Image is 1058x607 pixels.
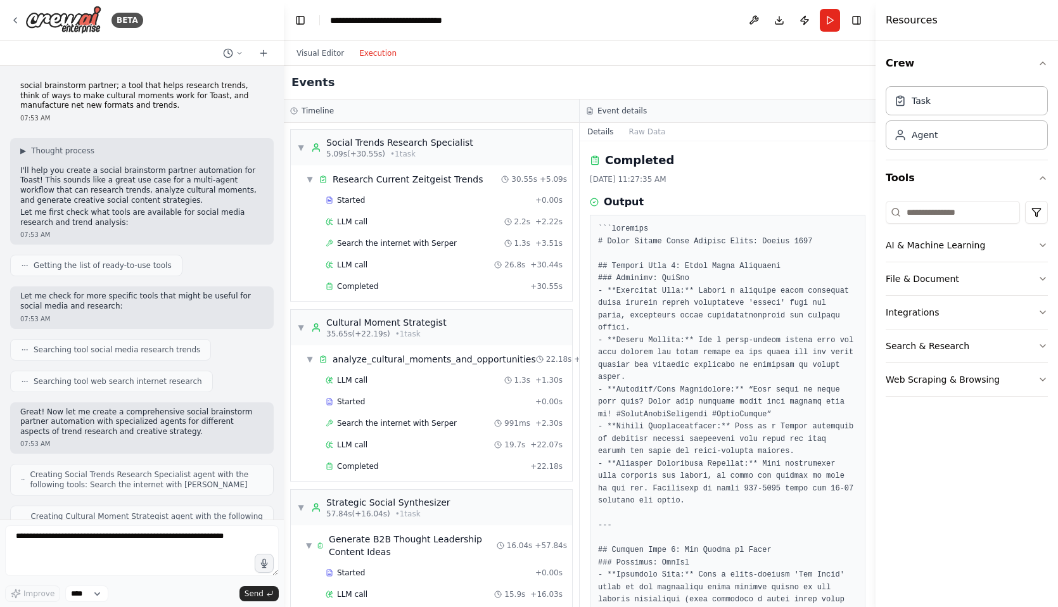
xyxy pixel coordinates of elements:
[245,589,264,599] span: Send
[297,502,305,513] span: ▼
[530,281,563,291] span: + 30.55s
[326,316,447,329] div: Cultural Moment Strategist
[30,470,263,490] span: Creating Social Trends Research Specialist agent with the following tools: Search the internet wi...
[886,13,938,28] h4: Resources
[912,129,938,141] div: Agent
[337,375,367,385] span: LLM call
[530,461,563,471] span: + 22.18s
[297,323,305,333] span: ▼
[337,440,367,450] span: LLM call
[540,174,567,184] span: + 5.09s
[886,262,1048,295] button: File & Document
[514,217,530,227] span: 2.2s
[535,238,563,248] span: + 3.51s
[886,160,1048,196] button: Tools
[20,113,264,123] div: 07:53 AM
[395,329,421,339] span: • 1 task
[530,260,563,270] span: + 30.44s
[504,260,525,270] span: 26.8s
[507,540,533,551] span: 16.04s
[604,195,644,210] h3: Output
[605,151,674,169] h2: Completed
[535,418,563,428] span: + 2.30s
[514,375,530,385] span: 1.3s
[330,14,442,27] nav: breadcrumb
[337,397,365,407] span: Started
[297,143,305,153] span: ▼
[20,314,264,324] div: 07:53 AM
[395,509,421,519] span: • 1 task
[621,123,673,141] button: Raw Data
[20,439,264,449] div: 07:53 AM
[112,13,143,28] div: BETA
[535,397,563,407] span: + 0.00s
[886,46,1048,81] button: Crew
[886,329,1048,362] button: Search & Research
[580,123,621,141] button: Details
[306,354,314,364] span: ▼
[337,238,457,248] span: Search the internet with Serper
[253,46,274,61] button: Start a new chat
[337,195,365,205] span: Started
[352,46,404,61] button: Execution
[337,281,378,291] span: Completed
[31,146,94,156] span: Thought process
[535,217,563,227] span: + 2.22s
[333,173,483,186] div: Research Current Zeitgeist Trends
[326,509,390,519] span: 57.84s (+16.04s)
[597,106,647,116] h3: Event details
[530,589,563,599] span: + 16.03s
[30,511,263,532] span: Creating Cultural Moment Strategist agent with the following tools: Brave Web Search the internet
[886,363,1048,396] button: Web Scraping & Browsing
[255,554,274,573] button: Click to speak your automation idea
[337,418,457,428] span: Search the internet with Serper
[337,461,378,471] span: Completed
[326,496,450,509] div: Strategic Social Synthesizer
[20,208,264,227] p: Let me first check what tools are available for social media research and trend analysis:
[291,11,309,29] button: Hide left sidebar
[306,540,312,551] span: ▼
[326,149,385,159] span: 5.09s (+30.55s)
[504,440,525,450] span: 19.7s
[504,589,525,599] span: 15.9s
[306,174,314,184] span: ▼
[20,291,264,311] p: Let me check for more specific tools that might be useful for social media and research:
[590,174,865,184] div: [DATE] 11:27:35 AM
[326,136,473,149] div: Social Trends Research Specialist
[535,568,563,578] span: + 0.00s
[5,585,60,602] button: Improve
[20,146,94,156] button: ▶Thought process
[546,354,572,364] span: 22.18s
[239,586,279,601] button: Send
[326,329,390,339] span: 35.65s (+22.19s)
[34,345,200,355] span: Searching tool social media research trends
[289,46,352,61] button: Visual Editor
[886,229,1048,262] button: AI & Machine Learning
[337,217,367,227] span: LLM call
[20,166,264,205] p: I'll help you create a social brainstorm partner automation for Toast! This sounds like a great u...
[302,106,334,116] h3: Timeline
[25,6,101,34] img: Logo
[535,195,563,205] span: + 0.00s
[20,407,264,437] p: Great! Now let me create a comprehensive social brainstorm partner automation with specialized ag...
[886,81,1048,160] div: Crew
[574,354,606,364] span: + 35.65s
[337,568,365,578] span: Started
[23,589,54,599] span: Improve
[912,94,931,107] div: Task
[291,73,335,91] h2: Events
[535,375,563,385] span: + 1.30s
[329,533,497,558] div: Generate B2B Thought Leadership Content Ideas
[20,230,264,240] div: 07:53 AM
[530,440,563,450] span: + 22.07s
[20,146,26,156] span: ▶
[848,11,865,29] button: Hide right sidebar
[886,196,1048,407] div: Tools
[886,296,1048,329] button: Integrations
[34,260,172,271] span: Getting the list of ready-to-use tools
[504,418,530,428] span: 991ms
[34,376,202,387] span: Searching tool web search internet research
[337,589,367,599] span: LLM call
[511,174,537,184] span: 30.55s
[535,540,567,551] span: + 57.84s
